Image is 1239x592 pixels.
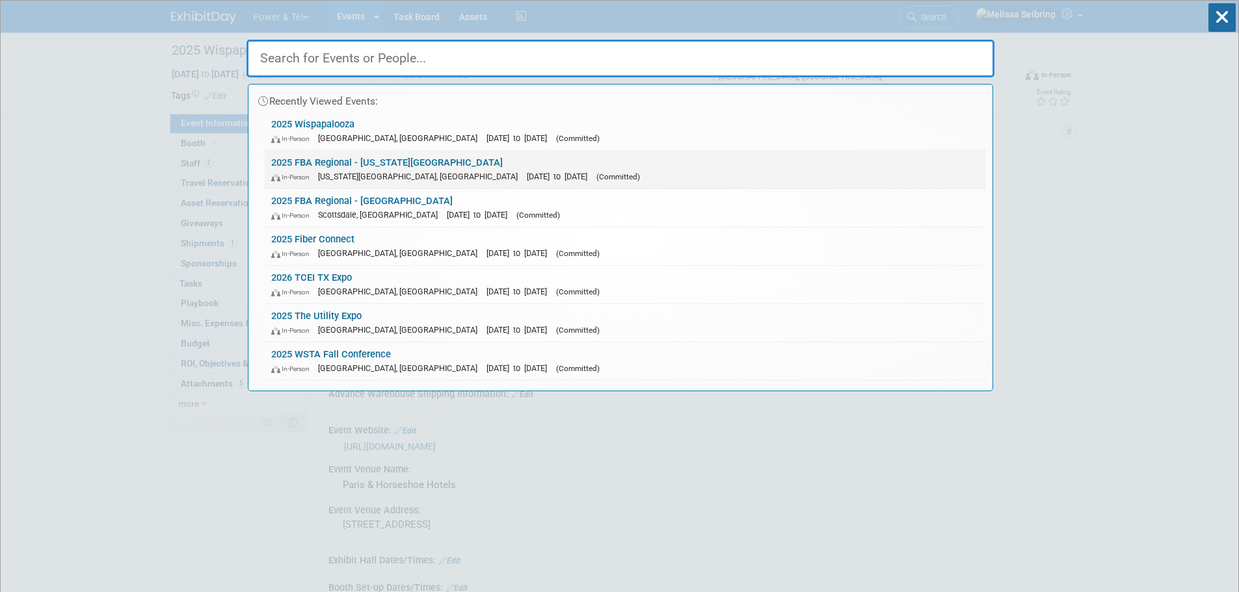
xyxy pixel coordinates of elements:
span: In-Person [271,288,315,296]
span: (Committed) [556,134,600,143]
a: 2026 TCEI TX Expo In-Person [GEOGRAPHIC_DATA], [GEOGRAPHIC_DATA] [DATE] to [DATE] (Committed) [265,266,986,303]
span: In-Person [271,326,315,335]
span: [GEOGRAPHIC_DATA], [GEOGRAPHIC_DATA] [318,248,484,258]
span: (Committed) [556,287,600,296]
div: Recently Viewed Events: [255,84,986,112]
span: [GEOGRAPHIC_DATA], [GEOGRAPHIC_DATA] [318,133,484,143]
span: [DATE] to [DATE] [486,248,553,258]
span: In-Person [271,211,315,220]
span: In-Person [271,365,315,373]
span: (Committed) [596,172,640,181]
span: (Committed) [516,211,560,220]
span: (Committed) [556,249,600,258]
span: In-Person [271,135,315,143]
span: [DATE] to [DATE] [486,363,553,373]
span: [GEOGRAPHIC_DATA], [GEOGRAPHIC_DATA] [318,363,484,373]
span: (Committed) [556,326,600,335]
span: In-Person [271,250,315,258]
span: [DATE] to [DATE] [447,210,514,220]
span: [DATE] to [DATE] [486,287,553,296]
span: Scottsdale, [GEOGRAPHIC_DATA] [318,210,444,220]
span: [DATE] to [DATE] [486,325,553,335]
span: [GEOGRAPHIC_DATA], [GEOGRAPHIC_DATA] [318,325,484,335]
span: [GEOGRAPHIC_DATA], [GEOGRAPHIC_DATA] [318,287,484,296]
a: 2025 FBA Regional - [US_STATE][GEOGRAPHIC_DATA] In-Person [US_STATE][GEOGRAPHIC_DATA], [GEOGRAPHI... [265,151,986,188]
span: In-Person [271,173,315,181]
input: Search for Events or People... [246,40,994,77]
a: 2025 The Utility Expo In-Person [GEOGRAPHIC_DATA], [GEOGRAPHIC_DATA] [DATE] to [DATE] (Committed) [265,304,986,342]
span: (Committed) [556,364,600,373]
a: 2025 WSTA Fall Conference In-Person [GEOGRAPHIC_DATA], [GEOGRAPHIC_DATA] [DATE] to [DATE] (Commit... [265,342,986,380]
span: [US_STATE][GEOGRAPHIC_DATA], [GEOGRAPHIC_DATA] [318,172,524,181]
a: 2025 Fiber Connect In-Person [GEOGRAPHIC_DATA], [GEOGRAPHIC_DATA] [DATE] to [DATE] (Committed) [265,227,986,265]
a: 2025 FBA Regional - [GEOGRAPHIC_DATA] In-Person Scottsdale, [GEOGRAPHIC_DATA] [DATE] to [DATE] (C... [265,189,986,227]
a: 2025 Wispapalooza In-Person [GEOGRAPHIC_DATA], [GEOGRAPHIC_DATA] [DATE] to [DATE] (Committed) [265,112,986,150]
span: [DATE] to [DATE] [527,172,594,181]
span: [DATE] to [DATE] [486,133,553,143]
